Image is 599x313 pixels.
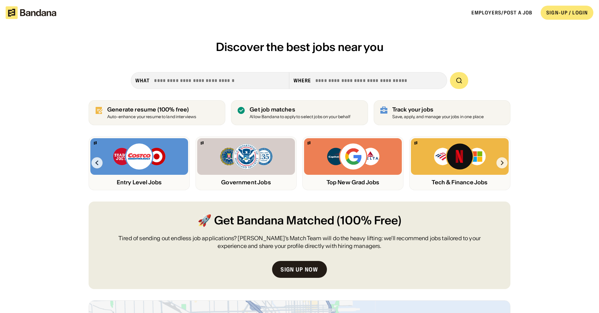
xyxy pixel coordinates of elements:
span: (100% free) [157,106,189,113]
a: Generate resume (100% free)Auto-enhance your resume to land interviews [89,100,225,125]
a: Bandana logoFBI, DHS, MWRD logosGovernment Jobs [195,136,297,190]
a: Sign up now [272,261,327,278]
div: Government Jobs [197,179,295,186]
a: Track your jobs Save, apply, and manage your jobs in one place [374,100,510,125]
img: Bandana logo [201,141,204,145]
img: Bandana logotype [6,6,56,19]
span: 🚀 Get Bandana Matched [198,213,334,229]
div: Tech & Finance Jobs [411,179,509,186]
a: Bandana logoBank of America, Netflix, Microsoft logosTech & Finance Jobs [409,136,510,190]
div: Track your jobs [392,106,484,113]
a: Employers/Post a job [471,9,532,16]
div: Save, apply, and manage your jobs in one place [392,115,484,119]
div: Where [294,77,311,84]
img: Trader Joe’s, Costco, Target logos [112,142,166,171]
span: Discover the best jobs near you [216,40,384,54]
div: Top New Grad Jobs [304,179,402,186]
div: Auto-enhance your resume to land interviews [107,115,196,119]
div: Generate resume [107,106,196,113]
div: Sign up now [281,267,318,272]
img: Bandana logo [94,141,97,145]
div: Allow Bandana to apply to select jobs on your behalf [250,115,350,119]
img: Bank of America, Netflix, Microsoft logos [433,142,487,171]
a: Get job matches Allow Bandana to apply to select jobs on your behalf [231,100,368,125]
img: Bandana logo [308,141,310,145]
img: Right Arrow [496,157,508,168]
a: Bandana logoCapital One, Google, Delta logosTop New Grad Jobs [302,136,404,190]
img: FBI, DHS, MWRD logos [219,142,273,171]
div: SIGN-UP / LOGIN [546,9,588,16]
div: Tired of sending out endless job applications? [PERSON_NAME]’s Match Team will do the heavy lifti... [105,234,494,250]
img: Left Arrow [91,157,103,168]
img: Capital One, Google, Delta logos [326,142,380,171]
a: Bandana logoTrader Joe’s, Costco, Target logosEntry Level Jobs [89,136,190,190]
img: Bandana logo [414,141,417,145]
div: Get job matches [250,106,350,113]
div: what [135,77,150,84]
span: (100% Free) [337,213,401,229]
div: Entry Level Jobs [90,179,188,186]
